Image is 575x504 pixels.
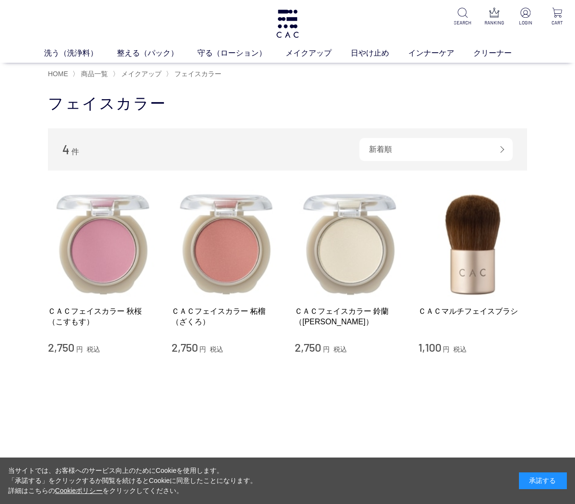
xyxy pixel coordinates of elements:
[516,8,536,26] a: LOGIN
[76,345,83,353] span: 円
[516,19,536,26] p: LOGIN
[172,70,221,78] a: フェイスカラー
[275,10,300,38] img: logo
[418,306,528,316] a: ＣＡＣマルチフェイスブラシ
[48,70,68,78] a: HOME
[359,138,513,161] div: 新着順
[44,47,117,59] a: 洗う（洗浄料）
[295,190,404,299] img: ＣＡＣフェイスカラー 鈴蘭（すずらん）
[55,487,103,494] a: Cookieポリシー
[197,47,286,59] a: 守る（ローション）
[72,69,110,79] li: 〉
[71,148,79,156] span: 件
[119,70,161,78] a: メイクアップ
[295,340,321,354] span: 2,750
[81,70,108,78] span: 商品一覧
[117,47,197,59] a: 整える（パック）
[174,70,221,78] span: フェイスカラー
[113,69,164,79] li: 〉
[48,190,157,299] img: ＣＡＣフェイスカラー 秋桜（こすもす）
[199,345,206,353] span: 円
[351,47,408,59] a: 日やけ止め
[484,19,504,26] p: RANKING
[48,306,157,327] a: ＣＡＣフェイスカラー 秋桜（こすもす）
[453,345,467,353] span: 税込
[323,345,330,353] span: 円
[484,8,504,26] a: RANKING
[452,8,472,26] a: SEARCH
[210,345,223,353] span: 税込
[547,8,567,26] a: CART
[166,69,224,79] li: 〉
[295,306,404,327] a: ＣＡＣフェイスカラー 鈴蘭（[PERSON_NAME]）
[418,340,441,354] span: 1,100
[87,345,100,353] span: 税込
[286,47,351,59] a: メイクアップ
[333,345,347,353] span: 税込
[443,345,449,353] span: 円
[172,340,198,354] span: 2,750
[121,70,161,78] span: メイクアップ
[473,47,531,59] a: クリーナー
[48,340,74,354] span: 2,750
[172,190,281,299] img: ＣＡＣフェイスカラー 柘榴（ざくろ）
[172,306,281,327] a: ＣＡＣフェイスカラー 柘榴（ざくろ）
[79,70,108,78] a: 商品一覧
[8,466,257,496] div: 当サイトでは、お客様へのサービス向上のためにCookieを使用します。 「承諾する」をクリックするか閲覧を続けるとCookieに同意したことになります。 詳細はこちらの をクリックしてください。
[452,19,472,26] p: SEARCH
[547,19,567,26] p: CART
[519,472,567,489] div: 承諾する
[418,190,528,299] img: ＣＡＣマルチフェイスブラシ
[62,142,69,157] span: 4
[48,93,527,114] h1: フェイスカラー
[408,47,473,59] a: インナーケア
